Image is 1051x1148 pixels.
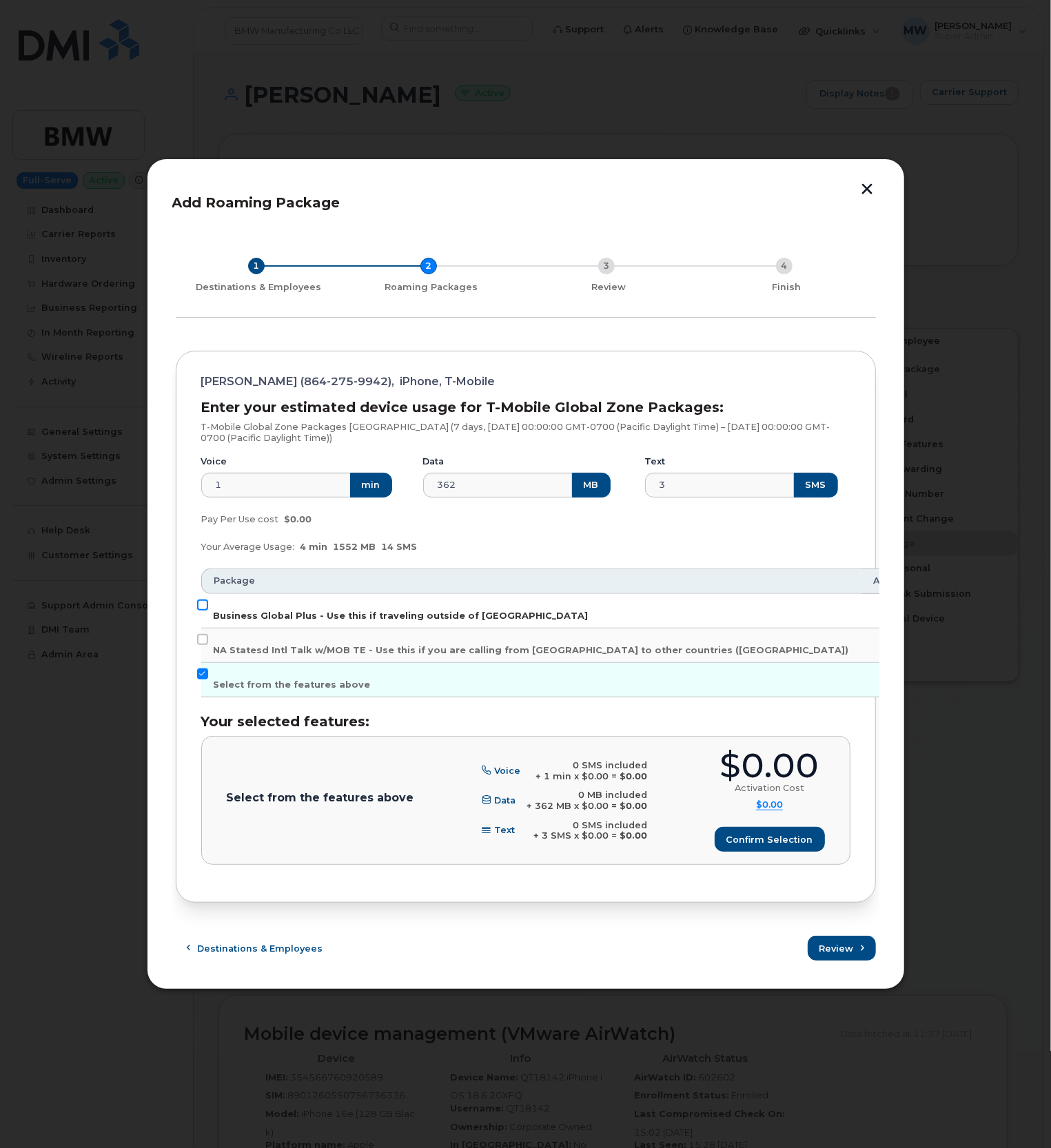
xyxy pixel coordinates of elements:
span: Review [819,942,854,955]
span: $0.00 = [582,771,618,781]
div: Activation Cost [735,783,804,794]
b: $0.00 [620,771,648,781]
label: Voice [201,456,227,467]
button: min [350,473,392,498]
span: Data [495,795,516,806]
span: $0.00 = [582,801,618,811]
span: + 1 min x [536,771,580,781]
div: Destinations & Employees [181,282,337,293]
div: 0 MB included [527,790,648,801]
button: SMS [794,473,838,498]
h3: Your selected features: [201,714,850,729]
span: 14 SMS [382,542,418,552]
div: 4 [776,258,793,274]
span: Confirm selection [726,833,813,846]
span: + 362 MB x [527,801,580,811]
div: 1 [248,258,265,274]
button: Review [808,936,876,961]
input: NA Statesd Intl Talk w/MOB TE - Use this if you are calling from [GEOGRAPHIC_DATA] to other count... [197,634,208,645]
span: $0.00 [285,514,312,524]
span: NA Statesd Intl Talk w/MOB TE - Use this if you are calling from [GEOGRAPHIC_DATA] to other count... [214,645,849,655]
span: 1552 MB [334,542,376,552]
span: 4 min [300,542,328,552]
div: $0.00 [720,749,819,783]
span: Select from the features above [214,679,371,690]
span: Add Roaming Package [172,194,340,211]
div: 0 SMS included [534,820,648,831]
span: Pay Per Use cost [201,514,279,524]
div: 0 SMS included [536,760,648,771]
span: Your Average Usage: [201,542,295,552]
span: $0.00 = [582,830,618,841]
th: Amount [861,568,925,593]
b: $0.00 [620,801,648,811]
p: T-Mobile Global Zone Packages [GEOGRAPHIC_DATA] (7 days, [DATE] 00:00:00 GMT-0700 (Pacific Daylig... [201,422,850,443]
span: iPhone, T-Mobile [400,376,496,387]
button: MB [572,473,611,498]
span: + 3 SMS x [534,830,580,841]
th: Package [201,568,861,593]
div: Finish [704,282,870,293]
span: Text [495,826,516,836]
h3: Enter your estimated device usage for T-Mobile Global Zone Packages: [201,400,850,415]
span: Business Global Plus - Use this if traveling outside of [GEOGRAPHIC_DATA] [214,611,589,621]
label: Data [423,456,445,467]
input: Select from the features above [197,668,208,679]
label: Text [645,456,666,467]
div: Review [526,282,693,293]
button: Confirm selection [715,827,825,852]
span: Voice [495,766,521,776]
input: Business Global Plus - Use this if traveling outside of [GEOGRAPHIC_DATA] [197,599,208,611]
p: Select from the features above [227,792,414,803]
span: Destinations & Employees [197,942,323,955]
iframe: Messenger Launcher [991,1088,1041,1138]
span: [PERSON_NAME] (864-275-9942), [201,376,395,387]
div: 3 [598,258,615,274]
button: Destinations & Employees [176,936,335,961]
summary: $0.00 [756,799,783,811]
b: $0.00 [620,830,648,841]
